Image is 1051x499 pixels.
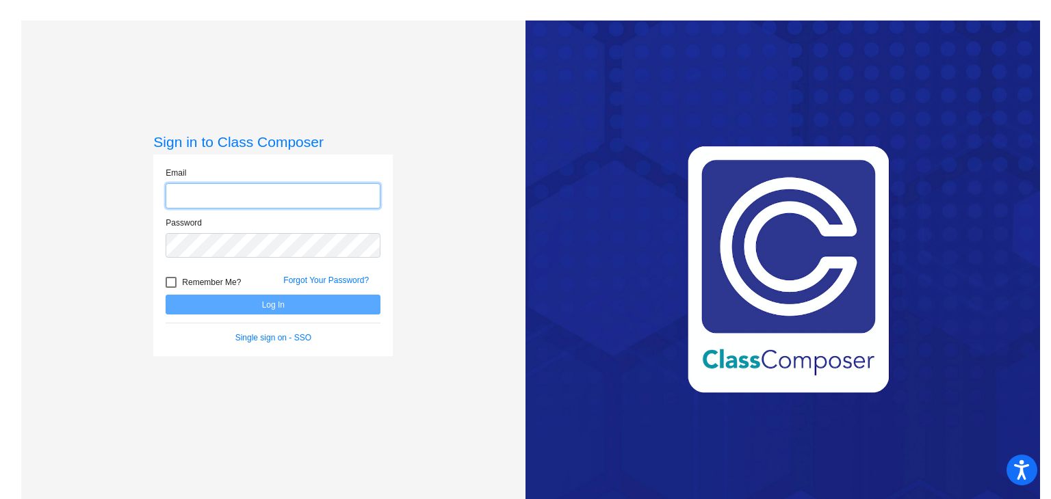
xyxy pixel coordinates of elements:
[166,295,380,314] button: Log In
[153,133,393,150] h3: Sign in to Class Composer
[235,333,311,342] a: Single sign on - SSO
[166,167,186,179] label: Email
[166,217,202,229] label: Password
[283,275,369,285] a: Forgot Your Password?
[182,274,241,291] span: Remember Me?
